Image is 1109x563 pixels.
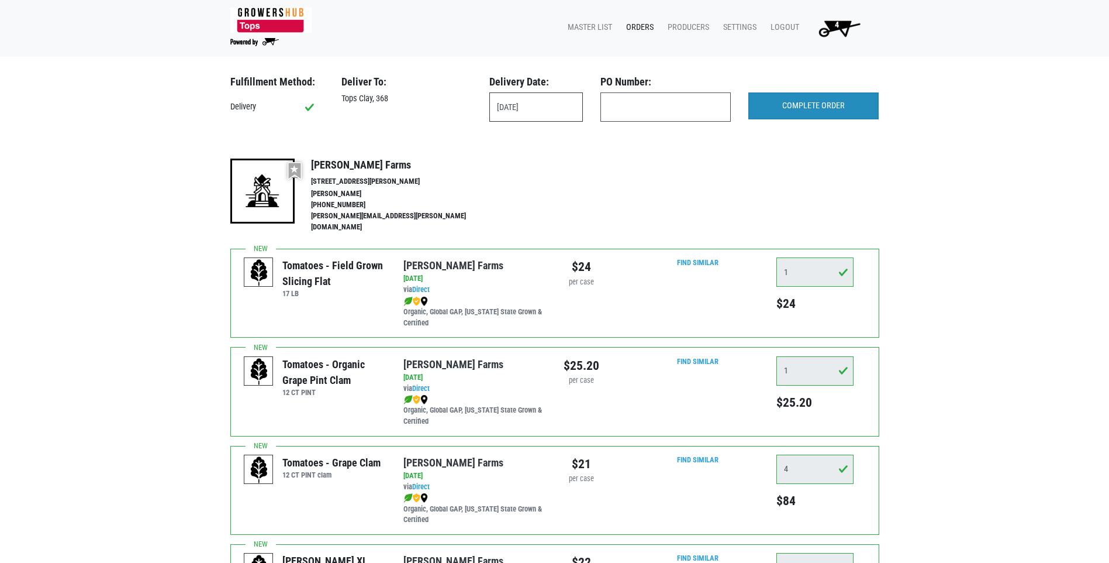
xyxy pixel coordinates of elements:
img: safety-e55c860ca8c00a9c171001a62a92dabd.png [413,493,420,503]
h5: $24 [776,296,854,311]
h3: Fulfillment Method: [230,75,324,88]
div: [DATE] [403,471,545,482]
div: via [403,482,545,493]
img: placeholder-variety-43d6402dacf2d531de610a020419775a.svg [244,357,274,386]
div: $24 [564,258,599,276]
a: Find Similar [677,258,718,267]
div: Tops Clay, 368 [333,92,481,105]
a: 4 [804,16,870,40]
img: leaf-e5c59151409436ccce96b2ca1b28e03c.png [403,297,413,306]
li: [PERSON_NAME][EMAIL_ADDRESS][PERSON_NAME][DOMAIN_NAME] [311,211,491,233]
li: [STREET_ADDRESS][PERSON_NAME] [311,176,491,187]
img: safety-e55c860ca8c00a9c171001a62a92dabd.png [413,395,420,404]
h3: PO Number: [600,75,731,88]
a: Find Similar [677,554,718,562]
img: map_marker-0e94453035b3232a4d21701695807de9.png [420,493,428,503]
h6: 12 CT PINT [282,388,386,397]
a: Settings [714,16,761,39]
img: placeholder-variety-43d6402dacf2d531de610a020419775a.svg [244,258,274,287]
div: [DATE] [403,372,545,383]
div: $21 [564,455,599,473]
div: Organic, Global GAP, [US_STATE] State Grown & Certified [403,394,545,427]
div: Organic, Global GAP, [US_STATE] State Grown & Certified [403,296,545,329]
div: via [403,284,545,296]
a: Producers [658,16,714,39]
a: [PERSON_NAME] Farms [403,259,503,272]
span: 4 [835,20,839,30]
div: per case [564,375,599,386]
h5: $84 [776,493,854,509]
h6: 12 CT PINT clam [282,471,381,479]
img: leaf-e5c59151409436ccce96b2ca1b28e03c.png [403,493,413,503]
div: Organic, Global GAP, [US_STATE] State Grown & Certified [403,493,545,526]
h5: $25.20 [776,395,854,410]
a: [PERSON_NAME] Farms [403,456,503,469]
img: map_marker-0e94453035b3232a4d21701695807de9.png [420,395,428,404]
img: 19-7441ae2ccb79c876ff41c34f3bd0da69.png [230,159,295,223]
a: Master List [558,16,617,39]
div: Tomatoes - Field Grown Slicing Flat [282,258,386,289]
li: [PHONE_NUMBER] [311,200,491,211]
div: [DATE] [403,273,545,284]
img: safety-e55c860ca8c00a9c171001a62a92dabd.png [413,297,420,306]
input: Qty [776,356,854,386]
img: placeholder-variety-43d6402dacf2d531de610a020419775a.svg [244,455,274,485]
img: Cart [813,16,865,40]
img: leaf-e5c59151409436ccce96b2ca1b28e03c.png [403,395,413,404]
a: Direct [412,482,430,491]
img: 279edf242af8f9d49a69d9d2afa010fb.png [230,8,312,33]
img: Powered by Big Wheelbarrow [230,38,279,46]
input: Qty [776,258,854,287]
input: Qty [776,455,854,484]
h4: [PERSON_NAME] Farms [311,159,491,171]
a: Logout [761,16,804,39]
a: Find Similar [677,455,718,464]
div: per case [564,277,599,288]
img: map_marker-0e94453035b3232a4d21701695807de9.png [420,297,428,306]
h3: Deliver To: [341,75,472,88]
h3: Delivery Date: [489,75,583,88]
div: per case [564,473,599,485]
div: $25.20 [564,356,599,375]
div: Tomatoes - Grape Clam [282,455,381,471]
div: via [403,383,545,394]
li: [PERSON_NAME] [311,188,491,200]
a: Orders [617,16,658,39]
input: COMPLETE ORDER [748,92,879,119]
div: Tomatoes - Organic Grape Pint Clam [282,356,386,388]
a: Find Similar [677,357,718,366]
a: Direct [412,285,430,294]
a: [PERSON_NAME] Farms [403,358,503,370]
input: Select Date [489,92,583,122]
h6: 17 LB [282,289,386,298]
a: Direct [412,384,430,393]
